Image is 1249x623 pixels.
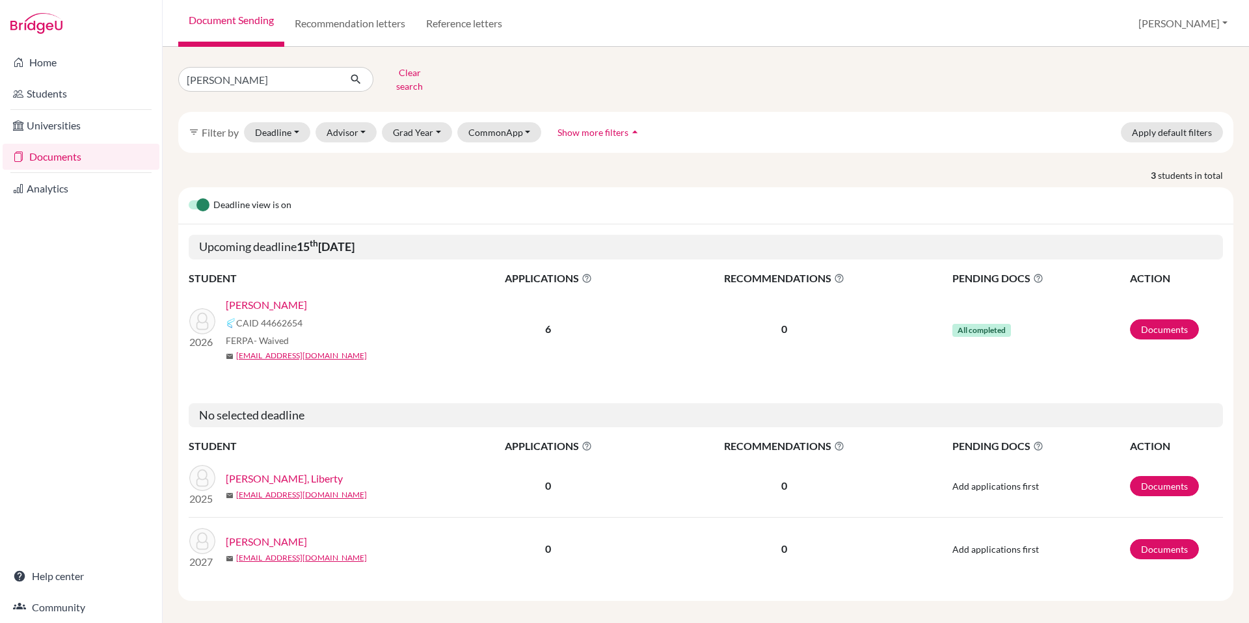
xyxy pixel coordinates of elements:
[3,563,159,589] a: Help center
[952,271,1129,286] span: PENDING DOCS
[1133,11,1233,36] button: [PERSON_NAME]
[297,239,355,254] b: 15 [DATE]
[450,438,647,454] span: APPLICATIONS
[3,81,159,107] a: Students
[628,126,641,139] i: arrow_drop_up
[1151,168,1158,182] strong: 3
[226,334,289,347] span: FERPA
[3,49,159,75] a: Home
[226,352,234,360] span: mail
[202,126,239,139] span: Filter by
[226,297,307,313] a: [PERSON_NAME]
[373,62,446,96] button: Clear search
[952,481,1039,492] span: Add applications first
[450,271,647,286] span: APPLICATIONS
[226,555,234,563] span: mail
[952,324,1011,337] span: All completed
[1158,168,1233,182] span: students in total
[189,403,1223,428] h5: No selected deadline
[226,492,234,499] span: mail
[545,323,551,335] b: 6
[236,350,367,362] a: [EMAIL_ADDRESS][DOMAIN_NAME]
[3,594,159,620] a: Community
[1130,539,1199,559] a: Documents
[189,235,1223,259] h5: Upcoming deadline
[189,554,215,570] p: 2027
[189,491,215,507] p: 2025
[189,270,449,287] th: STUDENT
[189,528,215,554] img: Cooke, Van
[649,478,920,494] p: 0
[1130,319,1199,339] a: Documents
[244,122,310,142] button: Deadline
[189,438,449,455] th: STUDENT
[649,271,920,286] span: RECOMMENDATIONS
[1129,270,1223,287] th: ACTION
[226,318,236,328] img: Common App logo
[226,534,307,550] a: [PERSON_NAME]
[189,127,199,137] i: filter_list
[545,479,551,492] b: 0
[3,113,159,139] a: Universities
[649,541,920,557] p: 0
[1129,438,1223,455] th: ACTION
[952,438,1129,454] span: PENDING DOCS
[226,471,343,486] a: [PERSON_NAME], Liberty
[952,544,1039,555] span: Add applications first
[213,198,291,213] span: Deadline view is on
[316,122,377,142] button: Advisor
[1130,476,1199,496] a: Documents
[236,316,302,330] span: CAID 44662654
[649,438,920,454] span: RECOMMENDATIONS
[310,238,318,248] sup: th
[236,552,367,564] a: [EMAIL_ADDRESS][DOMAIN_NAME]
[3,176,159,202] a: Analytics
[178,67,340,92] input: Find student by name...
[189,334,215,350] p: 2026
[254,335,289,346] span: - Waived
[3,144,159,170] a: Documents
[557,127,628,138] span: Show more filters
[545,542,551,555] b: 0
[546,122,652,142] button: Show more filtersarrow_drop_up
[10,13,62,34] img: Bridge-U
[457,122,542,142] button: CommonApp
[1121,122,1223,142] button: Apply default filters
[382,122,452,142] button: Grad Year
[189,308,215,334] img: Cooke, Eli
[649,321,920,337] p: 0
[236,489,367,501] a: [EMAIL_ADDRESS][DOMAIN_NAME]
[189,465,215,491] img: Cooke, Liberty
